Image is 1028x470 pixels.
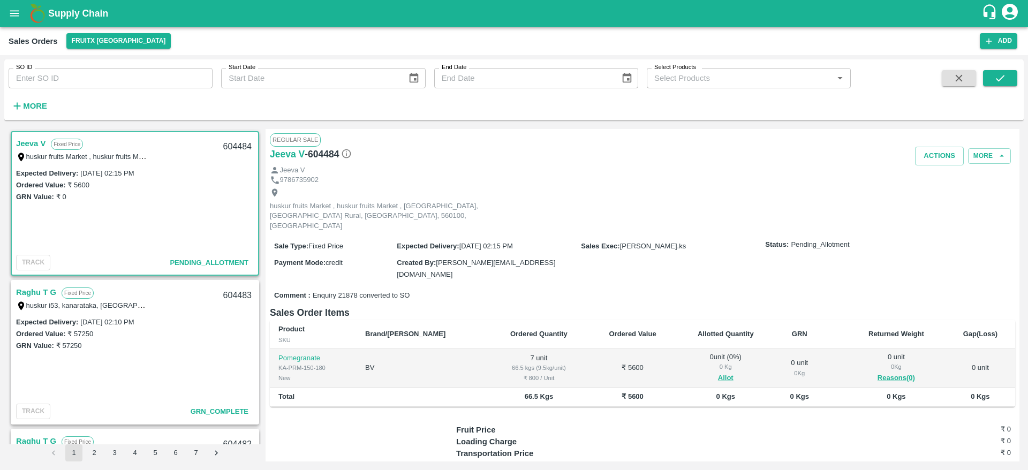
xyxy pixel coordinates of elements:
div: ₹ 800 / Unit [497,373,580,383]
p: Fixed Price [62,287,94,299]
div: 66.5 kgs (9.5kg/unit) [497,363,580,373]
img: logo [27,3,48,24]
button: Go to page 5 [147,444,164,461]
button: Reasons(0) [856,372,937,384]
b: GRN [792,330,807,338]
b: ₹ 5600 [622,392,644,400]
b: Ordered Value [609,330,656,338]
strong: More [23,102,47,110]
p: huskur fruits Market , huskur fruits Market , [GEOGRAPHIC_DATA], [GEOGRAPHIC_DATA] Rural, [GEOGRA... [270,201,511,231]
p: Loading Charge [456,436,595,448]
h6: ₹ 0 [918,448,1011,458]
div: SKU [278,335,348,345]
div: 0 unit [784,358,815,378]
b: Supply Chain [48,8,108,19]
span: [PERSON_NAME].ks [620,242,686,250]
label: ₹ 57250 [56,342,82,350]
label: Payment Mode : [274,259,326,267]
span: GRN_Complete [191,407,248,415]
p: Fixed Price [62,436,94,448]
label: End Date [442,63,466,72]
div: 0 Kg [685,362,767,372]
label: ₹ 57250 [67,330,93,338]
label: GRN Value: [16,193,54,201]
div: 0 unit [856,352,937,384]
input: Enter SO ID [9,68,213,88]
div: KA-PRM-150-180 [278,363,348,373]
button: Go to page 7 [187,444,205,461]
a: Raghu T G [16,434,56,448]
b: Total [278,392,294,400]
button: More [968,148,1011,164]
span: [DATE] 02:15 PM [459,242,513,250]
p: Fixed Price [51,139,83,150]
label: SO ID [16,63,32,72]
label: ₹ 0 [56,193,66,201]
input: Select Products [650,71,830,85]
b: 0 Kgs [716,392,735,400]
label: Ordered Value: [16,330,65,338]
span: Pending_Allotment [791,240,849,250]
h6: Sales Order Items [270,305,1015,320]
b: 0 Kgs [971,392,989,400]
button: Go to page 4 [126,444,143,461]
label: huskur fruits Market , huskur fruits Market , [GEOGRAPHIC_DATA], [GEOGRAPHIC_DATA] Rural, [GEOGRA... [26,152,507,161]
p: Jeeva V [280,165,305,176]
label: Created By : [397,259,436,267]
label: Expected Delivery : [397,242,459,250]
input: Start Date [221,68,399,88]
span: Enquiry 21878 converted to SO [313,291,410,301]
label: Comment : [274,291,311,301]
div: customer-support [981,4,1000,23]
h6: - 604484 [305,147,352,162]
p: Transportation Price [456,448,595,459]
label: Ordered Value: [16,181,65,189]
button: Actions [915,147,964,165]
p: 9786735902 [280,175,319,185]
div: account of current user [1000,2,1019,25]
a: Jeeva V [16,137,46,150]
b: Gap(Loss) [963,330,997,338]
p: Fruit Price [456,424,595,436]
button: Open [833,71,847,85]
div: Sales Orders [9,34,58,48]
button: Allot [718,372,734,384]
b: 66.5 Kgs [525,392,553,400]
button: Go to page 6 [167,444,184,461]
label: Start Date [229,63,255,72]
b: 0 Kgs [790,392,809,400]
a: Raghu T G [16,285,56,299]
label: Expected Delivery : [16,318,78,326]
a: Jeeva V [270,147,305,162]
h6: ₹ 0 [918,436,1011,446]
b: Product [278,325,305,333]
div: 0 Kg [784,368,815,378]
button: More [9,97,50,115]
a: Supply Chain [48,6,981,21]
div: New [278,373,348,383]
span: Pending_Allotment [170,259,248,267]
b: Allotted Quantity [698,330,754,338]
button: Select DC [66,33,171,49]
p: Pomegranate [278,353,348,363]
button: page 1 [65,444,82,461]
button: Choose date [404,68,424,88]
button: Add [980,33,1017,49]
div: 0 unit ( 0 %) [685,352,767,384]
span: Regular Sale [270,133,321,146]
nav: pagination navigation [43,444,226,461]
label: huskur i53, kanarataka, [GEOGRAPHIC_DATA], [GEOGRAPHIC_DATA] ([GEOGRAPHIC_DATA]) Urban, [GEOGRAPH... [26,301,529,309]
label: Sale Type : [274,242,308,250]
span: Fixed Price [308,242,343,250]
div: 0 Kg [856,362,937,372]
td: ₹ 5600 [589,349,676,388]
span: credit [326,259,343,267]
button: Go to page 3 [106,444,123,461]
label: GRN Value: [16,342,54,350]
label: Sales Exec : [581,242,619,250]
label: Select Products [654,63,696,72]
td: 0 unit [946,349,1015,388]
label: Status: [765,240,789,250]
div: 604484 [217,134,258,160]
